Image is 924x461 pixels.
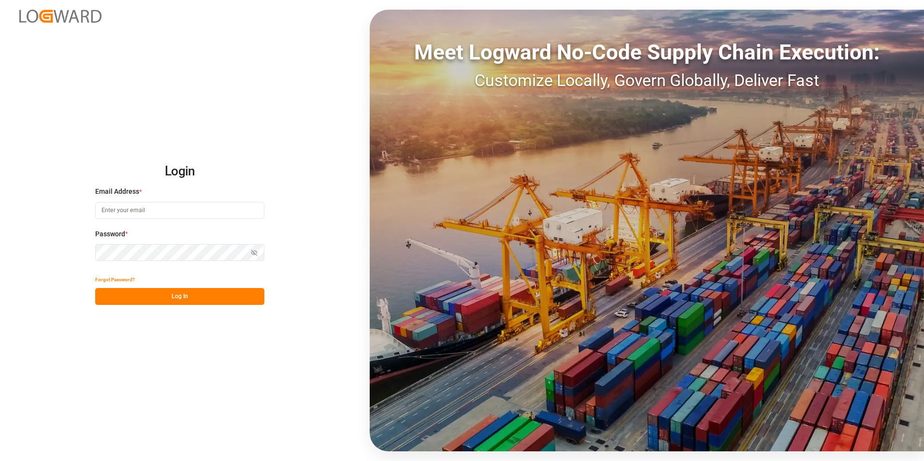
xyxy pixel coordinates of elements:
[370,36,924,68] div: Meet Logward No-Code Supply Chain Execution:
[95,156,264,187] h2: Login
[95,187,139,197] span: Email Address
[95,202,264,219] input: Enter your email
[370,68,924,93] div: Customize Locally, Govern Globally, Deliver Fast
[19,10,101,23] img: Logward_new_orange.png
[95,271,135,288] button: Forgot Password?
[95,229,125,239] span: Password
[95,288,264,305] button: Log In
